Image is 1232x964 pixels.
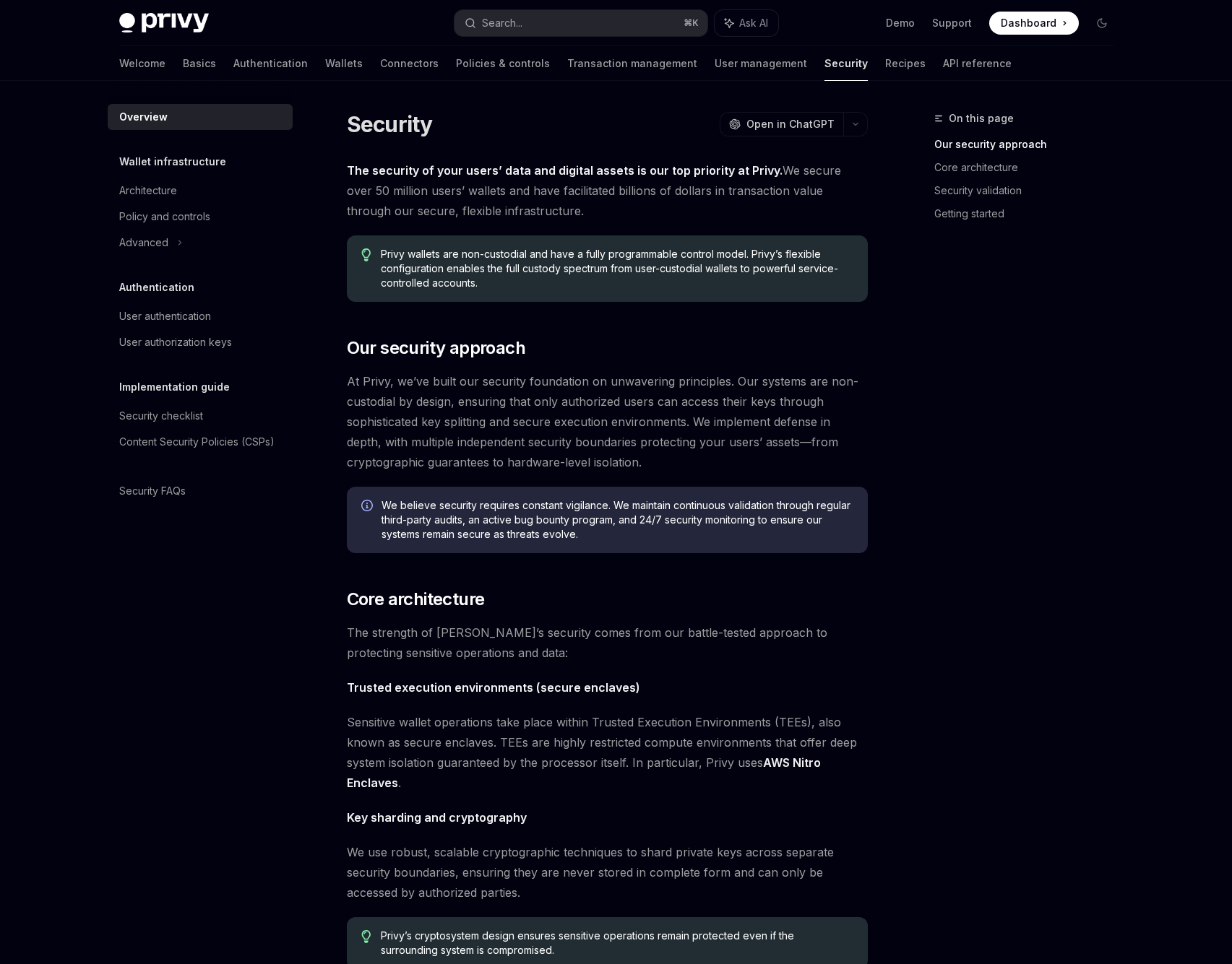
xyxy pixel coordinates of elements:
[347,588,485,611] span: Core architecture
[720,112,843,136] button: Open in ChatGPT
[119,308,211,325] div: User authentication
[989,12,1079,35] a: Dashboard
[119,13,209,33] img: dark logo
[455,10,707,36] button: Search...⌘K
[739,16,768,30] span: Ask AI
[456,46,550,81] a: Policies & controls
[347,160,868,221] span: We secure over 50 million users’ wallets and have facilitated billions of dollars in transaction ...
[347,163,783,178] strong: The security of your users’ data and digital assets is our top priority at Privy.
[108,429,293,455] a: Content Security Policies (CSPs)
[943,46,1012,81] a: API reference
[183,46,216,81] a: Basics
[361,500,376,514] svg: Info
[119,279,194,296] h5: Authentication
[715,10,778,36] button: Ask AI
[347,680,640,695] strong: Trusted execution environments (secure enclaves)
[824,46,868,81] a: Security
[361,248,371,261] svg: Tip
[108,204,293,230] a: Policy and controls
[715,46,807,81] a: User management
[119,234,168,251] div: Advanced
[934,133,1125,156] a: Our security approach
[934,156,1125,179] a: Core architecture
[108,478,293,504] a: Security FAQs
[119,378,230,396] h5: Implementation guide
[1090,12,1113,35] button: Toggle dark mode
[119,108,168,126] div: Overview
[347,111,433,137] h1: Security
[108,303,293,329] a: User authentication
[347,336,525,360] span: Our security approach
[233,46,308,81] a: Authentication
[119,153,226,170] h5: Wallet infrastructure
[361,930,371,943] svg: Tip
[119,46,165,81] a: Welcome
[119,407,203,425] div: Security checklist
[932,16,972,30] a: Support
[119,334,232,351] div: User authorization keys
[885,46,926,81] a: Recipes
[886,16,915,30] a: Demo
[119,482,186,500] div: Security FAQs
[108,104,293,130] a: Overview
[119,433,275,451] div: Content Security Policies (CSPs)
[119,182,177,199] div: Architecture
[684,17,699,29] span: ⌘ K
[347,371,868,472] span: At Privy, we’ve built our security foundation on unwavering principles. Our systems are non-custo...
[347,712,868,793] span: Sensitive wallet operations take place within Trusted Execution Environments (TEEs), also known a...
[381,929,853,958] span: Privy’s cryptosystem design ensures sensitive operations remain protected even if the surrounding...
[949,110,1014,127] span: On this page
[108,329,293,355] a: User authorization keys
[482,14,522,32] div: Search...
[381,247,853,290] span: Privy wallets are non-custodial and have a fully programmable control model. Privy’s flexible con...
[567,46,697,81] a: Transaction management
[382,498,853,542] span: We believe security requires constant vigilance. We maintain continuous validation through regula...
[325,46,363,81] a: Wallets
[108,403,293,429] a: Security checklist
[119,208,210,225] div: Policy and controls
[347,622,868,663] span: The strength of [PERSON_NAME]’s security comes from our battle-tested approach to protecting sens...
[934,179,1125,202] a: Security validation
[1001,16,1056,30] span: Dashboard
[380,46,439,81] a: Connectors
[934,202,1125,225] a: Getting started
[347,810,527,825] strong: Key sharding and cryptography
[347,842,868,903] span: We use robust, scalable cryptographic techniques to shard private keys across separate security b...
[108,178,293,204] a: Architecture
[746,117,835,131] span: Open in ChatGPT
